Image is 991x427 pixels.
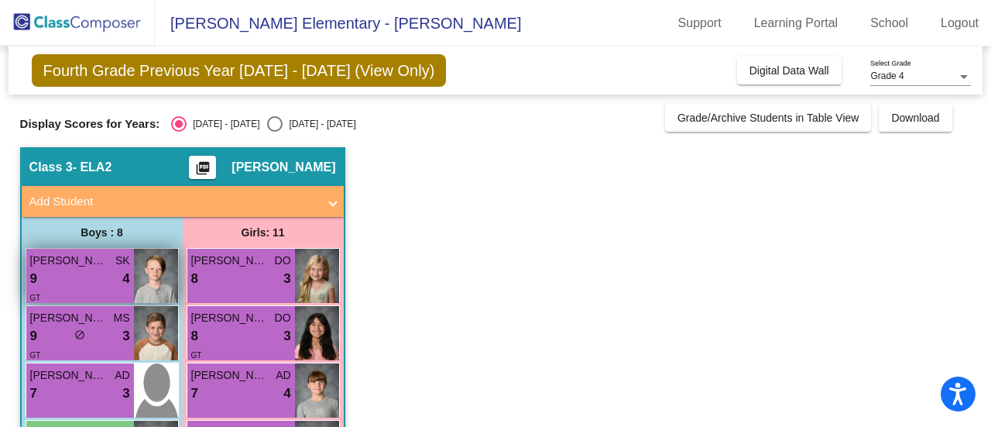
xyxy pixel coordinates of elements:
[73,160,112,175] span: - ELA2
[283,326,290,346] span: 3
[891,112,939,124] span: Download
[742,11,851,36] a: Learning Portal
[231,160,335,175] span: [PERSON_NAME]
[737,57,842,84] button: Digital Data Wall
[858,11,921,36] a: School
[191,310,269,326] span: [PERSON_NAME]
[29,160,73,175] span: Class 3
[20,117,160,131] span: Display Scores for Years:
[749,64,829,77] span: Digital Data Wall
[928,11,991,36] a: Logout
[30,310,108,326] span: [PERSON_NAME]
[122,326,129,346] span: 3
[30,351,41,360] span: GT
[275,310,291,326] span: DO
[30,269,37,289] span: 9
[114,310,130,326] span: MS
[191,269,198,289] span: 8
[155,11,521,36] span: [PERSON_NAME] Elementary - [PERSON_NAME]
[74,329,85,340] span: do_not_disturb_alt
[189,156,216,179] button: Print Students Details
[666,11,734,36] a: Support
[870,71,904,81] span: Grade 4
[283,269,290,289] span: 3
[183,217,344,248] div: Girls: 11
[276,367,290,384] span: AD
[171,116,355,132] mat-radio-group: Select an option
[879,104,952,132] button: Download
[115,253,130,269] span: SK
[122,269,129,289] span: 4
[30,253,108,269] span: [PERSON_NAME]
[30,384,37,404] span: 7
[122,384,129,404] span: 3
[191,326,198,346] span: 8
[677,112,859,124] span: Grade/Archive Students in Table View
[30,367,108,384] span: [PERSON_NAME]
[191,253,269,269] span: [PERSON_NAME]
[283,117,355,131] div: [DATE] - [DATE]
[665,104,872,132] button: Grade/Archive Students in Table View
[283,384,290,404] span: 4
[115,367,129,384] span: AD
[22,186,344,217] mat-expansion-panel-header: Add Student
[191,367,269,384] span: [PERSON_NAME]
[191,384,198,404] span: 7
[30,326,37,346] span: 9
[29,193,317,211] mat-panel-title: Add Student
[194,160,212,182] mat-icon: picture_as_pdf
[275,253,291,269] span: DO
[30,294,41,302] span: GT
[187,117,259,131] div: [DATE] - [DATE]
[32,54,447,87] span: Fourth Grade Previous Year [DATE] - [DATE] (View Only)
[191,351,202,360] span: GT
[22,217,183,248] div: Boys : 8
